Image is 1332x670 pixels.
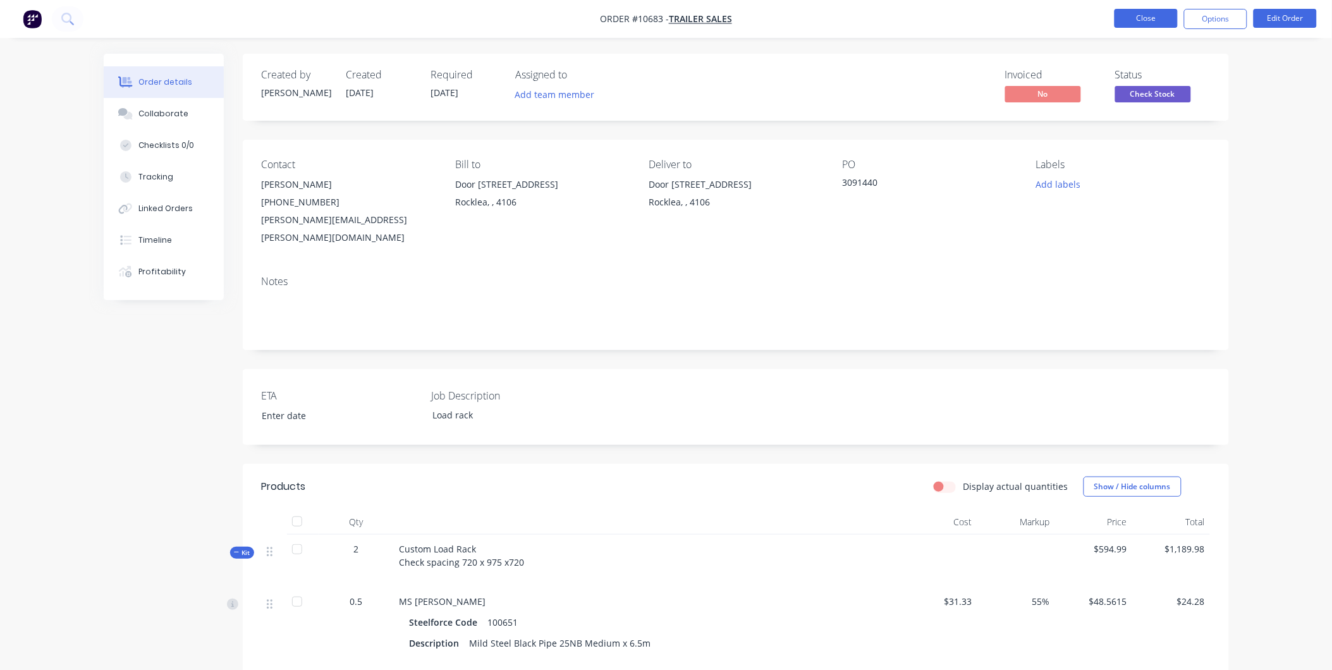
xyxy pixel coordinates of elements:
[138,76,192,88] div: Order details
[346,69,416,81] div: Created
[400,595,486,607] span: MS [PERSON_NAME]
[1060,542,1128,556] span: $594.99
[963,480,1068,493] label: Display actual quantities
[253,406,410,425] input: Enter date
[455,193,628,211] div: Rocklea, , 4106
[422,406,580,424] div: Load rack
[431,87,459,99] span: [DATE]
[138,171,173,183] div: Tracking
[138,203,193,214] div: Linked Orders
[104,224,224,256] button: Timeline
[669,13,732,25] a: Trailer Sales
[900,509,978,535] div: Cost
[262,193,435,211] div: [PHONE_NUMBER]
[1036,159,1209,171] div: Labels
[104,66,224,98] button: Order details
[410,634,465,652] div: Description
[350,595,363,608] span: 0.5
[230,547,254,559] div: Kit
[1115,69,1210,81] div: Status
[1029,176,1087,193] button: Add labels
[1055,509,1133,535] div: Price
[262,159,435,171] div: Contact
[1132,509,1210,535] div: Total
[400,543,525,568] span: Custom Load Rack Check spacing 720 x 975 x720
[1254,9,1317,28] button: Edit Order
[1060,595,1128,608] span: $48.5615
[262,211,435,247] div: [PERSON_NAME][EMAIL_ADDRESS][PERSON_NAME][DOMAIN_NAME]
[23,9,42,28] img: Factory
[1184,9,1247,29] button: Options
[319,509,394,535] div: Qty
[516,86,602,103] button: Add team member
[649,176,822,193] div: Door [STREET_ADDRESS]
[410,613,483,631] div: Steelforce Code
[262,86,331,99] div: [PERSON_NAME]
[1137,542,1205,556] span: $1,189.98
[346,87,374,99] span: [DATE]
[262,176,435,193] div: [PERSON_NAME]
[649,159,822,171] div: Deliver to
[600,13,669,25] span: Order #10683 -
[1115,86,1191,102] span: Check Stock
[138,266,186,277] div: Profitability
[455,159,628,171] div: Bill to
[1115,9,1178,28] button: Close
[649,176,822,216] div: Door [STREET_ADDRESS]Rocklea, , 4106
[262,479,306,494] div: Products
[1005,86,1081,102] span: No
[1084,477,1182,497] button: Show / Hide columns
[104,130,224,161] button: Checklists 0/0
[1005,69,1100,81] div: Invoiced
[431,69,501,81] div: Required
[843,159,1016,171] div: PO
[354,542,359,556] span: 2
[234,548,250,557] span: Kit
[138,234,172,246] div: Timeline
[1137,595,1205,608] span: $24.28
[262,176,435,247] div: [PERSON_NAME][PHONE_NUMBER][PERSON_NAME][EMAIL_ADDRESS][PERSON_NAME][DOMAIN_NAME]
[1115,86,1191,105] button: Check Stock
[455,176,628,193] div: Door [STREET_ADDRESS]
[455,176,628,216] div: Door [STREET_ADDRESS]Rocklea, , 4106
[843,176,1001,193] div: 3091440
[104,256,224,288] button: Profitability
[982,595,1050,608] span: 55%
[905,595,973,608] span: $31.33
[516,69,642,81] div: Assigned to
[262,388,420,403] label: ETA
[465,634,656,652] div: Mild Steel Black Pipe 25NB Medium x 6.5m
[104,161,224,193] button: Tracking
[138,108,188,119] div: Collaborate
[262,276,1210,288] div: Notes
[649,193,822,211] div: Rocklea, , 4106
[483,613,523,631] div: 100651
[432,388,590,403] label: Job Description
[104,98,224,130] button: Collaborate
[262,69,331,81] div: Created by
[508,86,601,103] button: Add team member
[104,193,224,224] button: Linked Orders
[977,509,1055,535] div: Markup
[138,140,194,151] div: Checklists 0/0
